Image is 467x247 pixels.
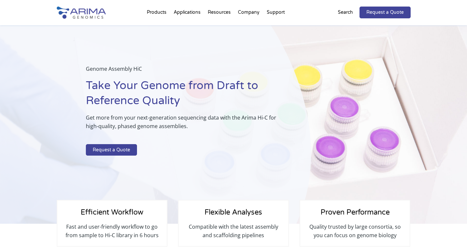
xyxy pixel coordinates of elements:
a: Request a Quote [360,7,411,18]
span: Efficient Workflow [81,208,143,217]
span: Proven Performance [321,208,390,217]
p: Quality trusted by large consortia, so you can focus on genome biology [307,222,403,239]
a: Request a Quote [86,144,137,156]
p: Get more from your next-generation sequencing data with the Arima Hi-C for high-quality, phased g... [86,113,278,136]
h1: Take Your Genome from Draft to Reference Quality [86,78,278,113]
p: Fast and user-friendly workflow to go from sample to Hi-C library in 6 hours [64,222,160,239]
p: Compatible with the latest assembly and scaffolding pipelines [185,222,282,239]
p: Genome Assembly HiC [86,65,278,78]
p: Search [338,8,353,17]
img: Arima-Genomics-logo [57,7,106,19]
span: Flexible Analyses [204,208,262,217]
